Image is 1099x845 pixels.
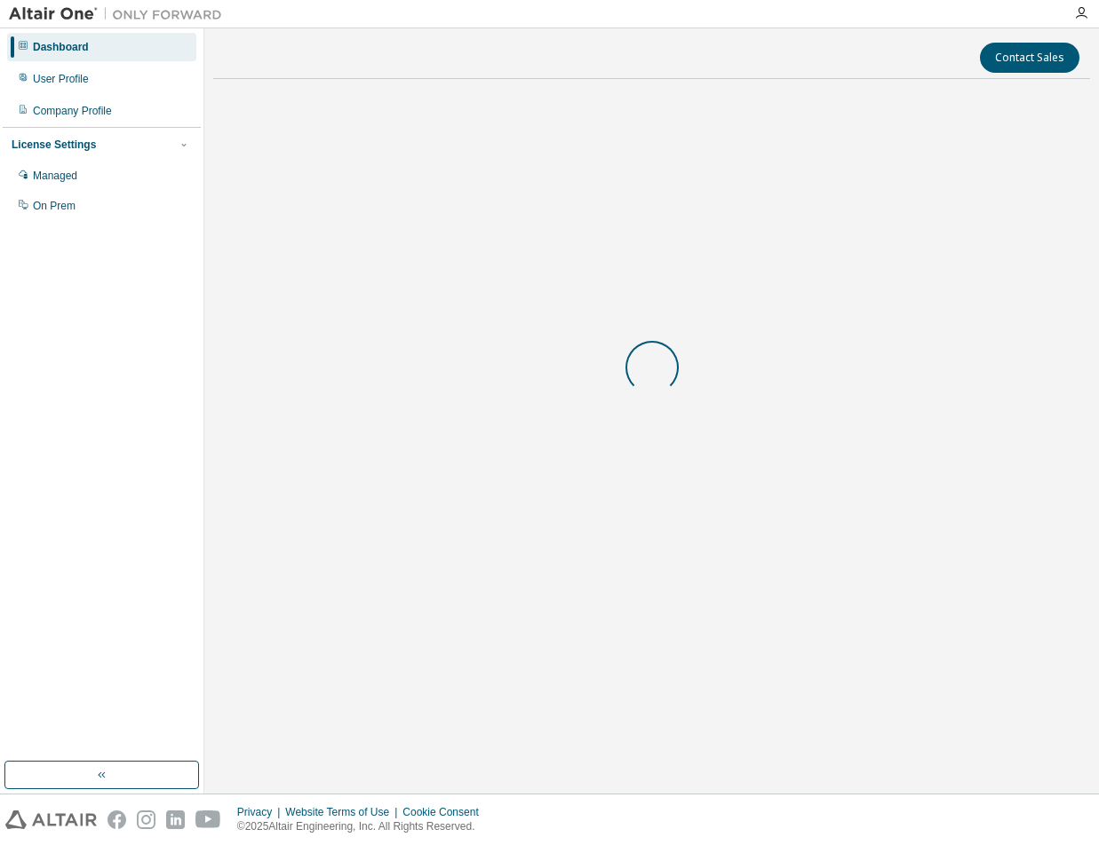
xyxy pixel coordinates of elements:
img: instagram.svg [137,810,155,829]
div: License Settings [12,138,96,152]
img: Altair One [9,5,231,23]
img: altair_logo.svg [5,810,97,829]
div: Website Terms of Use [285,805,402,819]
div: Dashboard [33,40,89,54]
button: Contact Sales [980,43,1079,73]
img: linkedin.svg [166,810,185,829]
div: Cookie Consent [402,805,489,819]
div: Privacy [237,805,285,819]
img: youtube.svg [195,810,221,829]
div: Company Profile [33,104,112,118]
p: © 2025 Altair Engineering, Inc. All Rights Reserved. [237,819,490,834]
div: On Prem [33,199,76,213]
div: User Profile [33,72,89,86]
div: Managed [33,169,77,183]
img: facebook.svg [108,810,126,829]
